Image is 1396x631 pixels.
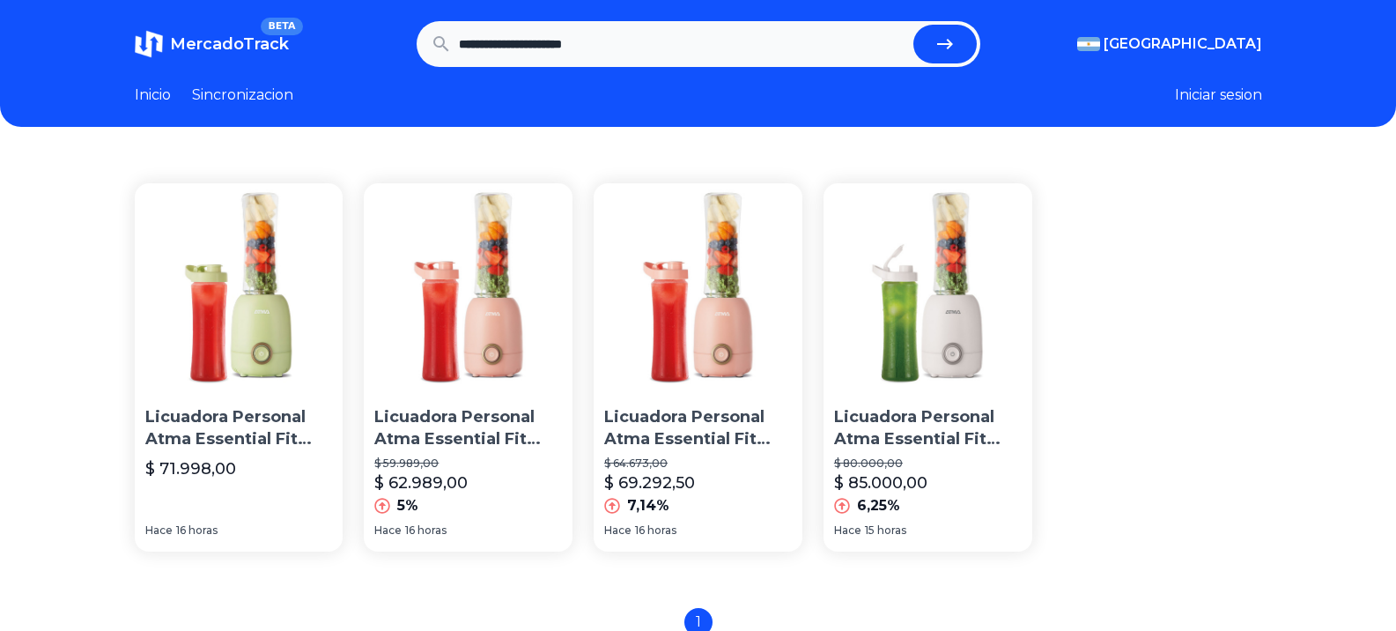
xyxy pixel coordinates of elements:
[374,523,402,538] span: Hace
[627,495,669,516] p: 7,14%
[1077,37,1100,51] img: Argentina
[1077,33,1262,55] button: [GEOGRAPHIC_DATA]
[834,523,861,538] span: Hace
[364,183,572,392] img: Licuadora Personal Atma Essential Fit Lp8445 Rosa 600ml 300w
[824,183,1032,392] img: Licuadora Personal Atma Essential Fit Lp8445 Blanca 600ml
[135,183,343,552] a: Licuadora Personal Atma Essential Fit Lp8445 Verde 600mlLicuadora Personal Atma Essential Fit Lp8...
[834,471,927,495] p: $ 85.000,00
[135,183,343,392] img: Licuadora Personal Atma Essential Fit Lp8445 Verde 600ml
[145,523,173,538] span: Hace
[397,495,418,516] p: 5%
[1104,33,1262,55] span: [GEOGRAPHIC_DATA]
[135,30,289,58] a: MercadoTrackBETA
[374,471,468,495] p: $ 62.989,00
[170,34,289,54] span: MercadoTrack
[604,523,632,538] span: Hace
[145,406,333,450] p: Licuadora Personal Atma Essential Fit Lp8445 Verde 600ml
[261,18,302,35] span: BETA
[594,183,802,552] a: Licuadora Personal Atma Essential Fit 600ml 300w Lp8445 RosaLicuadora Personal Atma Essential Fit...
[176,523,218,538] span: 16 horas
[604,457,792,471] p: $ 64.673,00
[834,406,1022,450] p: Licuadora Personal Atma Essential Fit Lp8445 Blanca 600ml
[374,457,562,471] p: $ 59.989,00
[635,523,676,538] span: 16 horas
[857,495,900,516] p: 6,25%
[834,457,1022,471] p: $ 80.000,00
[374,406,562,450] p: Licuadora Personal Atma Essential Fit Lp8445 [PERSON_NAME] 600ml 300w
[594,183,802,392] img: Licuadora Personal Atma Essential Fit 600ml 300w Lp8445 Rosa
[135,30,163,58] img: MercadoTrack
[135,85,171,106] a: Inicio
[824,183,1032,552] a: Licuadora Personal Atma Essential Fit Lp8445 Blanca 600mlLicuadora Personal Atma Essential Fit Lp...
[405,523,447,538] span: 16 horas
[364,183,572,552] a: Licuadora Personal Atma Essential Fit Lp8445 Rosa 600ml 300wLicuadora Personal Atma Essential Fit...
[604,471,695,495] p: $ 69.292,50
[604,406,792,450] p: Licuadora Personal Atma Essential Fit 600ml 300w Lp8445 [PERSON_NAME]
[865,523,906,538] span: 15 horas
[145,457,236,481] p: $ 71.998,00
[1175,85,1262,106] button: Iniciar sesion
[192,85,293,106] a: Sincronizacion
